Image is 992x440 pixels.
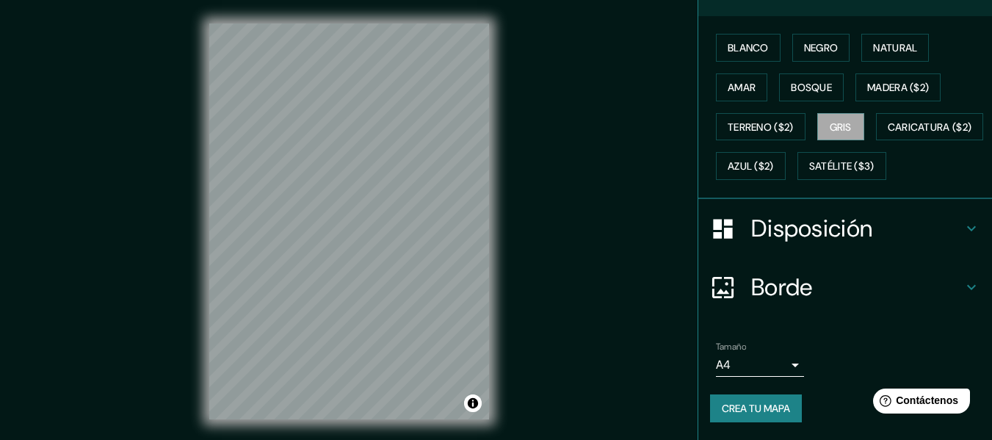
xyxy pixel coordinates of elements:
[716,341,746,353] font: Tamaño
[716,73,767,101] button: Amar
[209,24,489,419] canvas: Mapa
[779,73,844,101] button: Bosque
[873,41,917,54] font: Natural
[861,34,929,62] button: Natural
[716,34,781,62] button: Blanco
[830,120,852,134] font: Gris
[867,81,929,94] font: Madera ($2)
[728,41,769,54] font: Blanco
[728,160,774,173] font: Azul ($2)
[791,81,832,94] font: Bosque
[698,199,992,258] div: Disposición
[716,353,804,377] div: A4
[716,113,805,141] button: Terreno ($2)
[792,34,850,62] button: Negro
[817,113,864,141] button: Gris
[728,120,794,134] font: Terreno ($2)
[698,258,992,317] div: Borde
[797,152,886,180] button: Satélite ($3)
[809,160,875,173] font: Satélite ($3)
[751,213,872,244] font: Disposición
[751,272,813,303] font: Borde
[855,73,941,101] button: Madera ($2)
[728,81,756,94] font: Amar
[722,402,790,415] font: Crea tu mapa
[861,383,976,424] iframe: Lanzador de widgets de ayuda
[716,152,786,180] button: Azul ($2)
[888,120,972,134] font: Caricatura ($2)
[876,113,984,141] button: Caricatura ($2)
[716,357,731,372] font: A4
[804,41,839,54] font: Negro
[464,394,482,412] button: Activar o desactivar atribución
[710,394,802,422] button: Crea tu mapa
